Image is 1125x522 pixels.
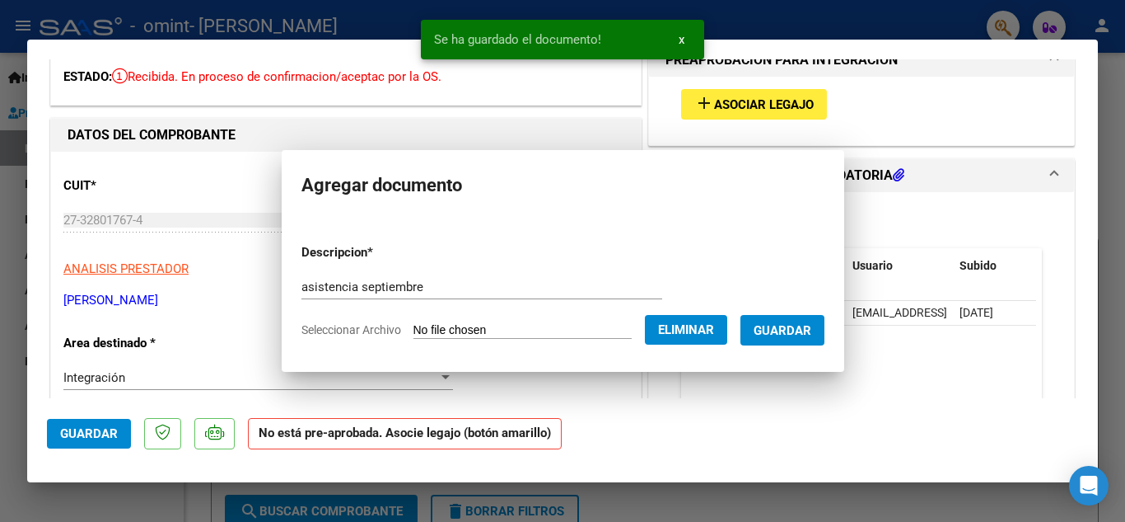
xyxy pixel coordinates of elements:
[694,93,714,113] mat-icon: add
[63,176,233,195] p: CUIT
[63,291,628,310] p: [PERSON_NAME]
[740,315,824,346] button: Guardar
[649,44,1074,77] mat-expansion-panel-header: PREAPROBACIÓN PARA INTEGRACION
[434,31,601,48] span: Se ha guardado el documento!
[301,170,824,201] h2: Agregar documento
[1069,466,1109,506] div: Open Intercom Messenger
[301,243,459,262] p: Descripcion
[248,418,562,450] strong: No está pre-aprobada. Asocie legajo (botón amarillo)
[953,248,1035,284] datatable-header-cell: Subido
[112,69,441,84] span: Recibida. En proceso de confirmacion/aceptac por la OS.
[63,370,125,385] span: Integración
[714,97,814,112] span: Asociar Legajo
[681,89,827,120] button: Asociar Legajo
[754,323,811,338] span: Guardar
[47,419,131,449] button: Guardar
[846,248,953,284] datatable-header-cell: Usuario
[959,259,997,272] span: Subido
[649,77,1074,145] div: PREAPROBACIÓN PARA INTEGRACION
[658,322,714,337] span: Eliminar
[60,426,118,441] span: Guardar
[63,261,189,276] span: ANALISIS PRESTADOR
[649,159,1074,192] mat-expansion-panel-header: DOCUMENTACIÓN RESPALDATORIA
[1035,248,1118,284] datatable-header-cell: Acción
[63,69,112,84] span: ESTADO:
[63,334,233,353] p: Area destinado *
[959,306,993,319] span: [DATE]
[679,32,684,47] span: x
[645,315,727,345] button: Eliminar
[852,259,893,272] span: Usuario
[665,50,898,70] h1: PREAPROBACIÓN PARA INTEGRACION
[68,127,236,143] strong: DATOS DEL COMPROBANTE
[301,323,401,336] span: Seleccionar Archivo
